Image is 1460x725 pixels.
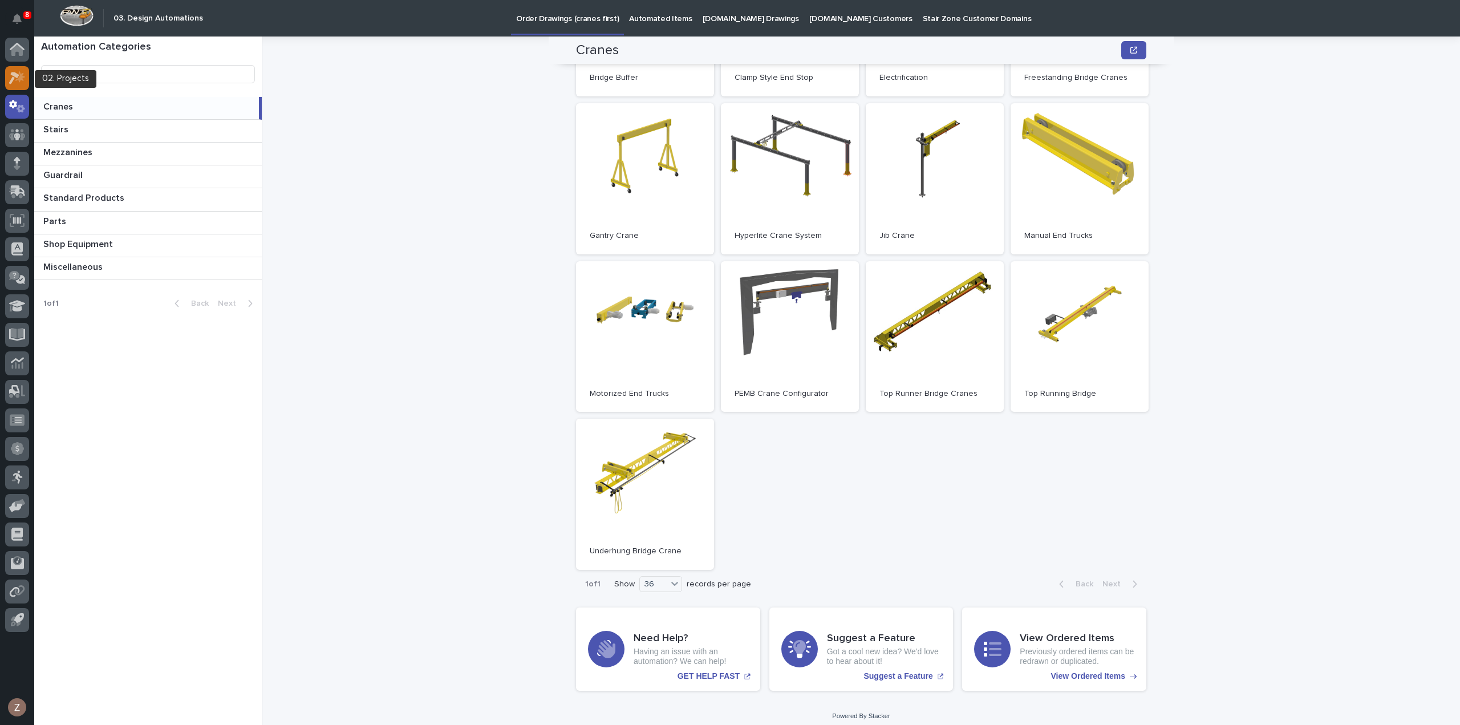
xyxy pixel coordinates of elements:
p: Top Runner Bridge Cranes [879,389,990,399]
p: Stairs [43,122,71,135]
p: Guardrail [43,168,85,181]
img: Workspace Logo [60,5,94,26]
span: Back [1069,580,1093,588]
p: GET HELP FAST [678,671,740,681]
p: Hyperlite Crane System [735,231,845,241]
p: 1 of 1 [576,570,610,598]
p: Having an issue with an automation? We can help! [634,647,748,666]
p: Shop Equipment [43,237,115,250]
a: View Ordered Items [962,607,1146,691]
p: PEMB Crane Configurator [735,389,845,399]
p: Top Running Bridge [1024,389,1135,399]
p: Suggest a Feature [863,671,932,681]
p: Clamp Style End Stop [735,73,845,83]
a: PartsParts [34,212,262,234]
p: Jib Crane [879,231,990,241]
h3: View Ordered Items [1020,633,1134,645]
a: Shop EquipmentShop Equipment [34,234,262,257]
a: PEMB Crane Configurator [721,261,859,412]
p: Motorized End Trucks [590,389,700,399]
a: Top Runner Bridge Cranes [866,261,1004,412]
a: CranesCranes [34,97,262,120]
a: Top Running Bridge [1011,261,1149,412]
a: Manual End Trucks [1011,103,1149,254]
p: Standard Products [43,191,127,204]
button: Back [1050,579,1098,589]
a: Jib Crane [866,103,1004,254]
div: 36 [640,578,667,590]
a: StairsStairs [34,120,262,143]
a: Hyperlite Crane System [721,103,859,254]
button: Next [213,298,262,309]
p: Parts [43,214,68,227]
p: Miscellaneous [43,260,105,273]
a: Motorized End Trucks [576,261,714,412]
span: Next [218,299,243,307]
h3: Need Help? [634,633,748,645]
p: Previously ordered items can be redrawn or duplicated. [1020,647,1134,666]
h1: Automation Categories [41,41,255,54]
p: Show [614,580,635,589]
p: Electrification [879,73,990,83]
a: GET HELP FAST [576,607,760,691]
a: Gantry Crane [576,103,714,254]
h3: Suggest a Feature [827,633,942,645]
p: Manual End Trucks [1024,231,1135,241]
h2: 03. Design Automations [113,14,203,23]
p: 8 [25,11,29,19]
p: Freestanding Bridge Cranes [1024,73,1135,83]
input: Search [41,65,255,83]
button: Back [165,298,213,309]
div: Notifications8 [14,14,29,32]
span: Back [184,299,209,307]
p: Cranes [43,99,75,112]
a: Powered By Stacker [832,712,890,719]
button: Next [1098,579,1146,589]
p: Underhung Bridge Crane [590,546,700,556]
p: Mezzanines [43,145,95,158]
a: Standard ProductsStandard Products [34,188,262,211]
p: Got a cool new idea? We'd love to hear about it! [827,647,942,666]
span: Next [1102,580,1128,588]
a: MezzaninesMezzanines [34,143,262,165]
a: Suggest a Feature [769,607,954,691]
a: GuardrailGuardrail [34,165,262,188]
p: 1 of 1 [34,290,68,318]
a: MiscellaneousMiscellaneous [34,257,262,280]
p: records per page [687,580,751,589]
p: Bridge Buffer [590,73,700,83]
p: Gantry Crane [590,231,700,241]
h2: Cranes [576,42,619,59]
a: Underhung Bridge Crane [576,419,714,570]
p: View Ordered Items [1051,671,1125,681]
button: Notifications [5,7,29,31]
button: users-avatar [5,695,29,719]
